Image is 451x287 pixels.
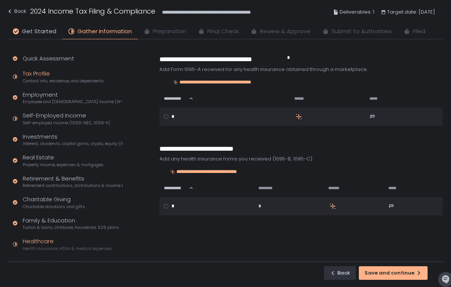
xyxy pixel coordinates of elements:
[23,183,123,188] span: Retirement contributions, distributions & income (1099-R, 5498)
[340,8,374,17] span: Deliverables: 1
[413,27,425,36] span: Filed
[23,237,112,252] div: Healthcare
[23,246,112,252] span: Health insurance, HSAs & medical expenses
[207,27,239,36] span: Final Check
[23,162,103,168] span: Property income, expenses & mortgages
[260,27,310,36] span: Review & Approve
[35,258,82,266] div: Health Insurance
[23,78,104,84] span: Contact info, residence, and dependents
[23,225,119,230] span: Tuition & loans, childcare, household, 529 plans
[324,266,356,280] button: Back
[23,91,123,105] div: Employment
[23,153,103,168] div: Real Estate
[23,99,123,105] span: Employee and [DEMOGRAPHIC_DATA] income (W-2s)
[30,6,155,16] h1: 2024 Income Tax Filing & Compliance
[23,133,123,147] div: Investments
[23,54,74,63] div: Quick Assessment
[23,216,119,231] div: Family & Education
[7,7,26,16] div: Back
[23,69,104,84] div: Tax Profile
[159,156,443,162] div: Add any health insurance forms you received (1095-B, 1095-C)
[23,141,123,147] span: Interest, dividends, capital gains, crypto, equity (1099s, K-1s)
[23,204,85,210] span: Charitable donations and gifts
[153,27,186,36] span: Preparation
[330,270,350,276] div: Back
[365,270,422,276] div: Save and continue
[23,174,123,189] div: Retirement & Benefits
[7,6,26,19] button: Back
[359,266,428,280] button: Save and continue
[22,27,56,36] span: Get Started
[23,111,110,126] div: Self-Employed Income
[77,27,132,36] span: Gather Information
[159,66,443,73] div: Add Form 1095-A received for any health insurance obtained through a marketplace.
[23,120,110,126] span: Self-employed income (1099-NEC, 1099-K)
[23,195,85,210] div: Charitable Giving
[387,8,435,17] span: Target date: [DATE]
[332,27,392,36] span: Submit to Authorities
